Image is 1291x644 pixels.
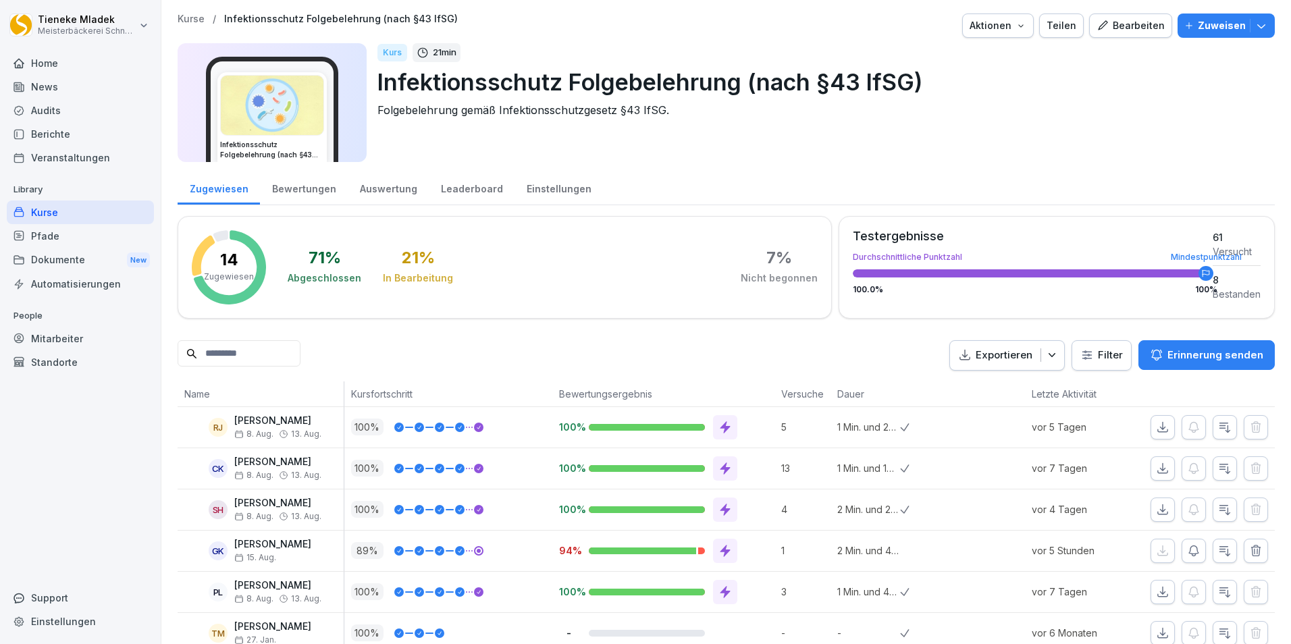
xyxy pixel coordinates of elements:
p: vor 4 Tagen [1032,502,1129,516]
span: 13. Aug. [291,594,321,603]
img: jtrrztwhurl1lt2nit6ma5t3.png [221,76,323,135]
p: 21 min [433,46,456,59]
p: 1 Min. und 16 Sek. [837,461,900,475]
p: Erinnerung senden [1167,348,1263,363]
a: Zugewiesen [178,170,260,205]
span: 13. Aug. [291,429,321,439]
div: Abgeschlossen [288,271,361,285]
p: 100 % [351,419,384,435]
p: 2 Min. und 43 Sek. [837,543,900,558]
button: Aktionen [962,14,1034,38]
p: People [7,305,154,327]
div: Bearbeiten [1097,18,1165,33]
span: 13. Aug. [291,512,321,521]
p: Infektionsschutz Folgebelehrung (nach §43 IfSG) [377,65,1264,99]
p: 100% [559,503,578,516]
div: 61 [1213,230,1261,244]
p: vor 7 Tagen [1032,585,1129,599]
div: TM [209,624,228,643]
div: Filter [1080,348,1123,362]
a: Kurse [7,200,154,224]
p: 13 [781,461,830,475]
p: Letzte Aktivität [1032,387,1122,401]
div: Testergebnisse [853,230,1206,242]
p: [PERSON_NAME] [234,621,311,633]
p: 3 [781,585,830,599]
span: 8. Aug. [234,471,273,480]
div: 7 % [766,250,792,266]
h3: Infektionsschutz Folgebelehrung (nach §43 IfSG) [220,140,324,160]
p: [PERSON_NAME] [234,539,311,550]
p: Zugewiesen [204,271,254,283]
p: Kursfortschritt [351,387,546,401]
p: [PERSON_NAME] [234,580,321,591]
div: Bestanden [1213,287,1261,301]
p: 2 Min. und 21 Sek. [837,502,900,516]
span: 8. Aug. [234,512,273,521]
div: CK [209,459,228,478]
p: vor 5 Stunden [1032,543,1129,558]
a: Infektionsschutz Folgebelehrung (nach §43 IfSG) [224,14,458,25]
p: 100% [559,462,578,475]
div: Veranstaltungen [7,146,154,169]
div: PL [209,583,228,601]
a: Standorte [7,350,154,374]
div: 100 % [1195,286,1217,294]
button: Bearbeiten [1089,14,1172,38]
a: Berichte [7,122,154,146]
a: Leaderboard [429,170,515,205]
a: Mitarbeiter [7,327,154,350]
p: 94% [559,544,578,557]
p: vor 5 Tagen [1032,420,1129,434]
p: 100 % [351,460,384,477]
a: Pfade [7,224,154,248]
p: [PERSON_NAME] [234,415,321,427]
a: Einstellungen [7,610,154,633]
p: 1 Min. und 46 Sek. [837,585,900,599]
p: [PERSON_NAME] [234,456,321,468]
button: Zuweisen [1178,14,1275,38]
p: Library [7,179,154,200]
div: 71 % [309,250,341,266]
p: 100% [559,585,578,598]
a: Einstellungen [515,170,603,205]
p: 100% [559,421,578,433]
p: 5 [781,420,830,434]
p: 4 [781,502,830,516]
div: Versucht [1213,244,1261,259]
button: Teilen [1039,14,1084,38]
span: 15. Aug. [234,553,276,562]
span: 8. Aug. [234,594,273,603]
button: Filter [1072,341,1131,370]
p: vor 7 Tagen [1032,461,1129,475]
button: Erinnerung senden [1138,340,1275,370]
button: Exportieren [949,340,1065,371]
a: Automatisierungen [7,272,154,296]
p: - [781,626,830,640]
p: 89 % [351,542,384,559]
a: Audits [7,99,154,122]
div: Kurs [377,44,407,61]
div: 8 [1213,273,1261,287]
a: Auswertung [348,170,429,205]
p: Meisterbäckerei Schneckenburger [38,26,136,36]
div: In Bearbeitung [383,271,453,285]
p: / [213,14,216,25]
div: RJ [209,418,228,437]
a: Bewertungen [260,170,348,205]
div: Support [7,586,154,610]
p: - [837,626,900,640]
p: 100 % [351,501,384,518]
div: New [127,252,150,268]
a: News [7,75,154,99]
div: 21 % [402,250,435,266]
